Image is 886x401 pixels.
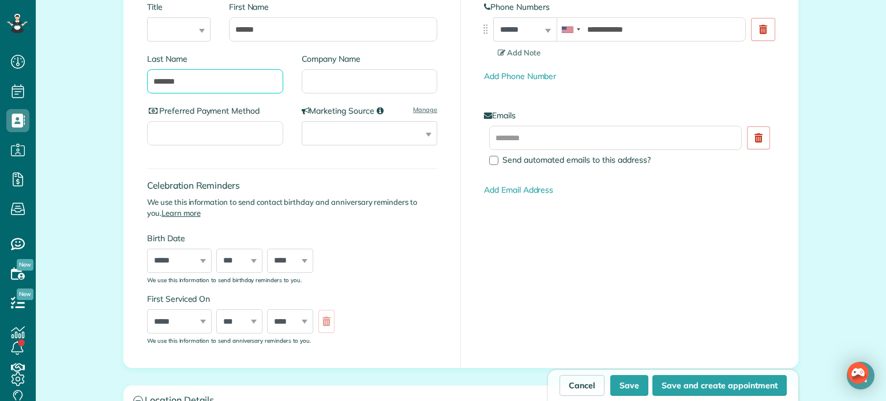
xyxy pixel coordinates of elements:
[847,362,874,389] div: Open Intercom Messenger
[147,197,437,219] p: We use this information to send contact birthday and anniversary reminders to you.
[652,375,787,396] button: Save and create appointment
[484,110,775,121] label: Emails
[484,1,775,13] label: Phone Numbers
[610,375,648,396] button: Save
[147,181,437,190] h4: Celebration Reminders
[484,185,553,195] a: Add Email Address
[147,1,211,13] label: Title
[147,233,340,244] label: Birth Date
[147,53,283,65] label: Last Name
[479,23,491,35] img: drag_indicator-119b368615184ecde3eda3c64c821f6cf29d3e2b97b89ee44bc31753036683e5.png
[557,18,584,41] div: United States: +1
[229,1,437,13] label: First Name
[147,337,311,344] sub: We use this information to send anniversary reminders to you.
[302,53,438,65] label: Company Name
[484,71,556,81] a: Add Phone Number
[302,105,438,117] label: Marketing Source
[502,155,651,165] span: Send automated emails to this address?
[147,276,302,283] sub: We use this information to send birthday reminders to you.
[560,375,605,396] a: Cancel
[162,208,201,218] a: Learn more
[147,293,340,305] label: First Serviced On
[17,259,33,271] span: New
[147,105,283,117] label: Preferred Payment Method
[413,105,437,114] a: Manage
[17,288,33,300] span: New
[498,48,540,57] span: Add Note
